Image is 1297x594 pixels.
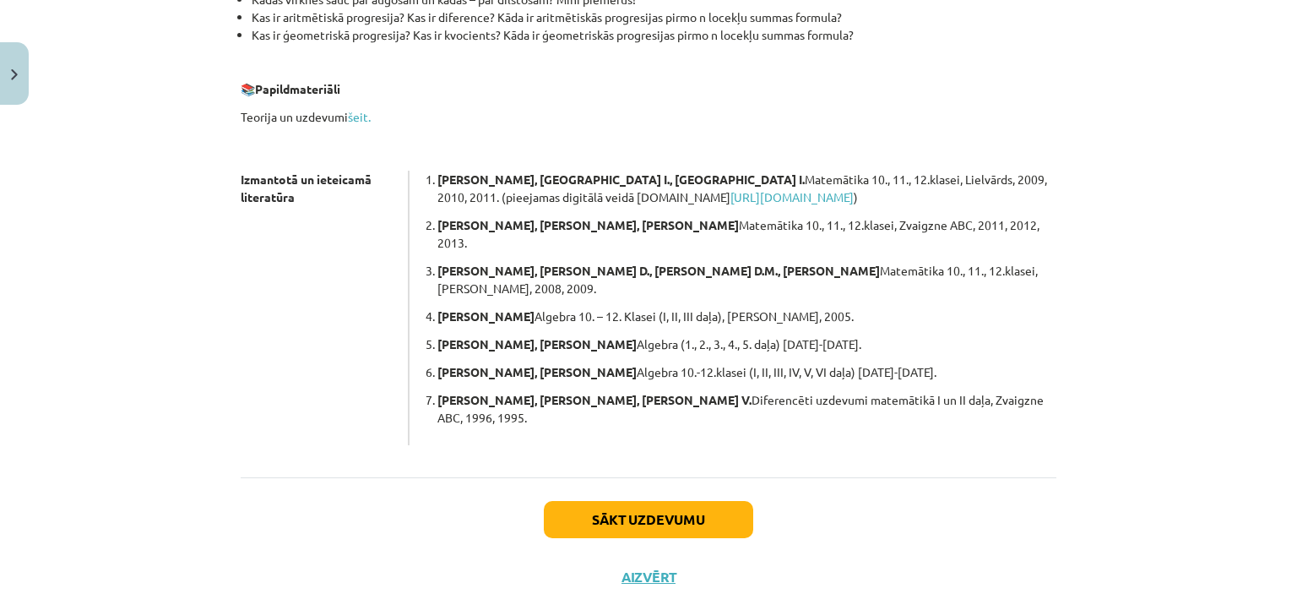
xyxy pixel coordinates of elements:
[437,262,1056,297] p: Matemātika 10., 11., 12.klasei, [PERSON_NAME], 2008, 2009.
[437,217,739,232] b: [PERSON_NAME], [PERSON_NAME], [PERSON_NAME]
[544,501,753,538] button: Sākt uzdevumu
[241,80,1056,98] p: 📚
[437,335,1056,353] p: Algebra (1., 2., 3., 4., 5. daļa) [DATE]-[DATE].
[241,108,1056,126] p: Teorija un uzdevumi
[255,81,340,96] b: Papildmateriāli
[437,308,535,324] b: [PERSON_NAME]
[437,336,637,351] b: [PERSON_NAME], [PERSON_NAME]
[437,216,1056,252] p: Matemātika 10., 11., 12.klasei, Zvaigzne ABC, 2011, 2012, 2013.
[437,171,1056,206] p: Matemātika 10., 11., 12.klasei, Lielvārds, 2009, 2010, 2011. (pieejamas digitālā veidā [DOMAIN_NA...
[241,172,372,204] strong: Izmantotā un ieteicamā literatūra
[437,392,752,407] b: [PERSON_NAME], [PERSON_NAME], [PERSON_NAME] V.
[252,26,1056,44] li: Kas ir ģeometriskā progresija? Kas ir kvocients? Kāda ir ģeometriskās progresijas pirmo n locekļu...
[730,189,854,204] a: [URL][DOMAIN_NAME]
[437,308,1056,325] p: Algebra 10. – 12. Klasei (I, II, III daļa), [PERSON_NAME], 2005.
[616,569,681,586] button: Aizvērt
[437,263,880,278] b: [PERSON_NAME], [PERSON_NAME] D., [PERSON_NAME] D.M., [PERSON_NAME]
[437,363,1056,381] p: Algebra 10.-12.klasei (I, II, III, IV, V, VI daļa) [DATE]-[DATE].
[348,109,371,124] a: šeit.
[252,8,1056,26] li: Kas ir aritmētiskā progresija? Kas ir diference? Kāda ir aritmētiskās progresijas pirmo n locekļu...
[11,69,18,80] img: icon-close-lesson-0947bae3869378f0d4975bcd49f059093ad1ed9edebbc8119c70593378902aed.svg
[437,391,1056,427] p: Diferencēti uzdevumi matemātikā I un II daļa, Zvaigzne ABC, 1996, 1995.
[437,172,805,187] b: [PERSON_NAME], [GEOGRAPHIC_DATA] I., [GEOGRAPHIC_DATA] I.
[437,364,637,379] b: [PERSON_NAME], [PERSON_NAME]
